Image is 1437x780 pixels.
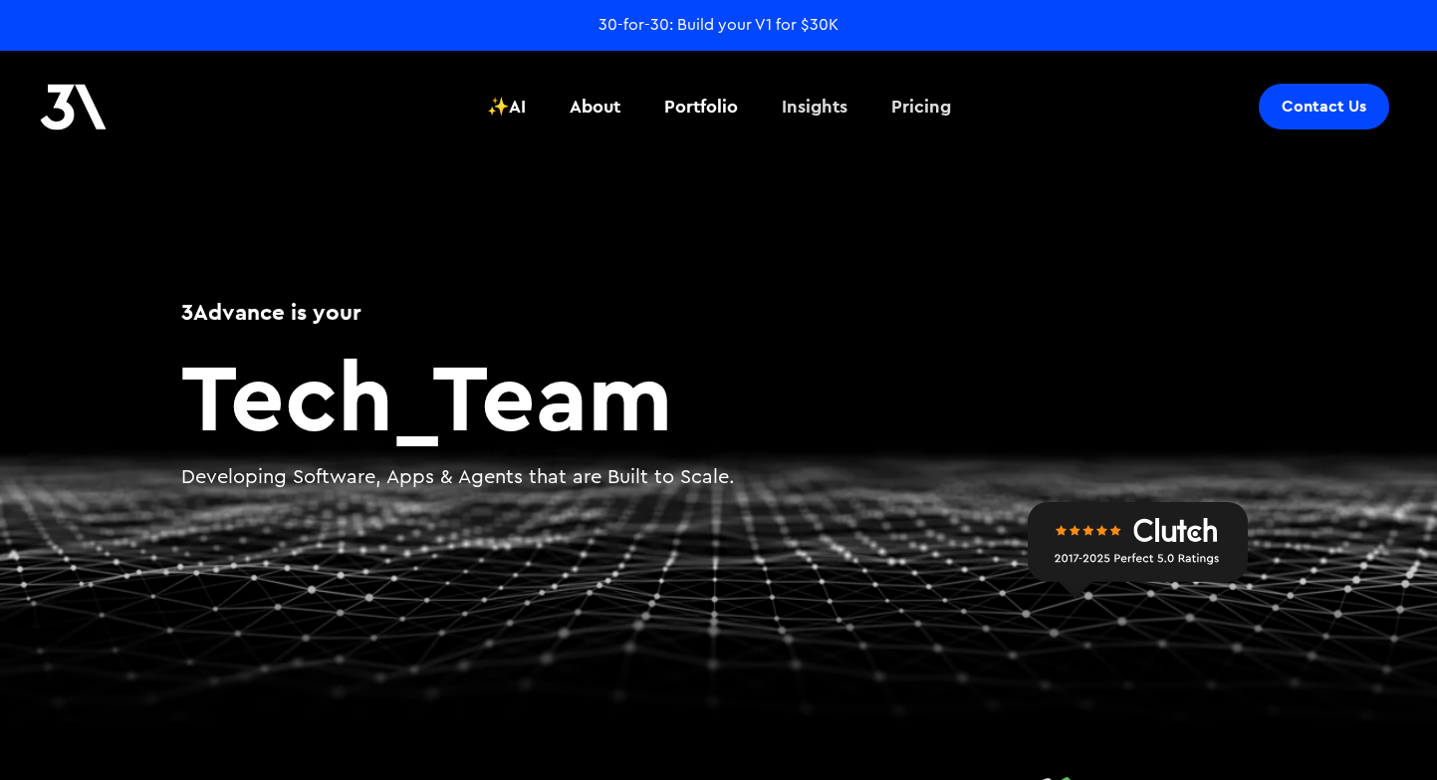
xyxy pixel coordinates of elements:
[181,463,1257,492] p: Developing Software, Apps & Agents that are Built to Scale.
[570,94,620,120] div: About
[782,94,847,120] div: Insights
[393,335,432,455] span: _
[1282,97,1366,117] div: Contact Us
[558,70,632,143] a: About
[181,348,1257,443] h2: Team
[599,14,838,36] a: 30-for-30: Build your V1 for $30K
[181,296,1257,328] h1: 3Advance is your
[181,335,393,455] span: Tech
[770,70,859,143] a: Insights
[879,70,963,143] a: Pricing
[487,94,526,120] div: ✨AI
[1259,84,1389,130] a: Contact Us
[475,70,538,143] a: ✨AI
[664,94,738,120] div: Portfolio
[891,94,951,120] div: Pricing
[652,70,750,143] a: Portfolio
